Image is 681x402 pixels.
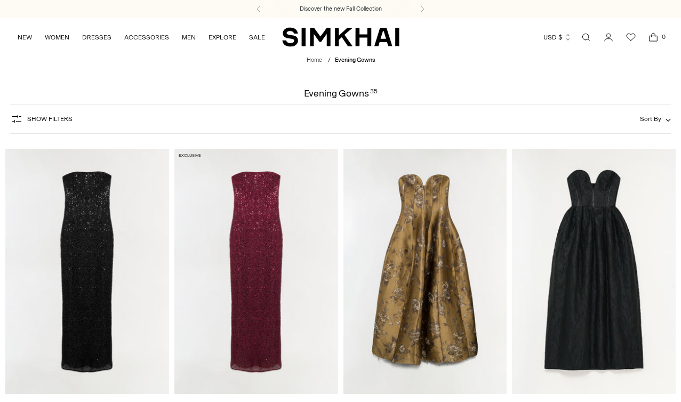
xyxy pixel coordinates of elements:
[5,149,169,394] a: Xyla Sequin Gown
[370,89,378,98] div: 35
[335,57,375,63] span: Evening Gowns
[328,56,331,65] div: /
[304,89,378,98] h1: Evening Gowns
[209,26,236,49] a: EXPLORE
[249,26,265,49] a: SALE
[174,149,338,394] a: Xyla Sequin Gown
[598,27,619,48] a: Go to the account page
[82,26,111,49] a: DRESSES
[10,110,73,127] button: Show Filters
[300,5,382,13] a: Discover the new Fall Collection
[307,57,322,63] a: Home
[659,32,668,42] span: 0
[27,115,73,123] span: Show Filters
[282,27,399,47] a: SIMKHAI
[18,26,32,49] a: NEW
[343,149,507,394] a: Elaria Jacquard Bustier Gown
[575,27,597,48] a: Open search modal
[640,115,661,123] span: Sort By
[640,113,671,125] button: Sort By
[543,26,572,49] button: USD $
[620,27,642,48] a: Wishlist
[124,26,169,49] a: ACCESSORIES
[512,149,676,394] a: Adeena Jacquard Bustier Gown
[307,56,375,65] nav: breadcrumbs
[643,27,664,48] a: Open cart modal
[45,26,69,49] a: WOMEN
[182,26,196,49] a: MEN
